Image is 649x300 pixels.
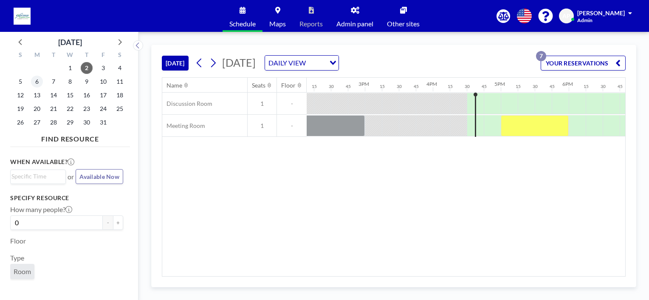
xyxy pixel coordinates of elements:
span: Wednesday, October 15, 2025 [64,89,76,101]
div: 15 [584,84,589,89]
img: organization-logo [14,8,31,25]
span: AP [562,12,570,20]
span: Available Now [79,173,119,180]
span: 1 [248,122,277,130]
p: 7 [536,51,546,61]
span: Tuesday, October 14, 2025 [48,89,59,101]
div: 45 [346,84,351,89]
span: Saturday, October 11, 2025 [114,76,126,88]
span: Friday, October 10, 2025 [97,76,109,88]
span: Thursday, October 2, 2025 [81,62,93,74]
div: T [78,50,95,61]
div: 4PM [426,81,437,87]
div: 30 [465,84,470,89]
div: 30 [397,84,402,89]
span: [DATE] [222,56,256,69]
span: Tuesday, October 7, 2025 [48,76,59,88]
div: F [95,50,111,61]
span: Thursday, October 9, 2025 [81,76,93,88]
span: Saturday, October 25, 2025 [114,103,126,115]
div: 30 [601,84,606,89]
div: 15 [516,84,521,89]
span: Tuesday, October 28, 2025 [48,116,59,128]
span: or [68,173,74,181]
div: Search for option [11,170,65,183]
span: Room [14,267,31,275]
span: Wednesday, October 1, 2025 [64,62,76,74]
div: 15 [448,84,453,89]
div: 45 [618,84,623,89]
span: Saturday, October 18, 2025 [114,89,126,101]
div: S [12,50,29,61]
div: M [29,50,45,61]
div: 45 [550,84,555,89]
label: Type [10,254,24,262]
div: Search for option [265,56,339,70]
div: T [45,50,62,61]
span: DAILY VIEW [267,57,308,68]
div: 30 [533,84,538,89]
div: 45 [482,84,487,89]
span: Friday, October 3, 2025 [97,62,109,74]
div: S [111,50,128,61]
button: Available Now [76,169,123,184]
h3: Specify resource [10,194,123,202]
div: 15 [312,84,317,89]
span: Schedule [229,20,256,27]
span: Monday, October 27, 2025 [31,116,43,128]
button: YOUR RESERVATIONS7 [541,56,626,71]
div: 30 [329,84,334,89]
span: Thursday, October 16, 2025 [81,89,93,101]
span: Sunday, October 12, 2025 [14,89,26,101]
span: Other sites [387,20,420,27]
span: Thursday, October 23, 2025 [81,103,93,115]
span: Monday, October 6, 2025 [31,76,43,88]
span: Saturday, October 4, 2025 [114,62,126,74]
span: Discussion Room [162,100,212,108]
span: Sunday, October 5, 2025 [14,76,26,88]
span: Tuesday, October 21, 2025 [48,103,59,115]
div: 45 [414,84,419,89]
span: Sunday, October 19, 2025 [14,103,26,115]
span: Reports [299,20,323,27]
span: Thursday, October 30, 2025 [81,116,93,128]
span: Wednesday, October 22, 2025 [64,103,76,115]
h4: FIND RESOURCE [10,131,130,143]
span: Sunday, October 26, 2025 [14,116,26,128]
span: Meeting Room [162,122,205,130]
span: Friday, October 24, 2025 [97,103,109,115]
div: [DATE] [58,36,82,48]
div: Name [166,82,182,89]
div: 5PM [494,81,505,87]
span: - [277,122,307,130]
label: Floor [10,237,26,245]
button: - [103,215,113,230]
button: + [113,215,123,230]
div: Floor [281,82,296,89]
span: Admin [577,17,593,23]
span: [PERSON_NAME] [577,9,625,17]
div: 3PM [358,81,369,87]
label: How many people? [10,205,72,214]
span: Friday, October 31, 2025 [97,116,109,128]
span: Maps [269,20,286,27]
span: 1 [248,100,277,108]
span: Admin panel [336,20,373,27]
span: Friday, October 17, 2025 [97,89,109,101]
div: Seats [252,82,265,89]
span: Monday, October 13, 2025 [31,89,43,101]
span: Monday, October 20, 2025 [31,103,43,115]
button: [DATE] [162,56,189,71]
div: 6PM [562,81,573,87]
span: - [277,100,307,108]
input: Search for option [11,172,61,181]
span: Wednesday, October 29, 2025 [64,116,76,128]
span: Wednesday, October 8, 2025 [64,76,76,88]
div: 15 [380,84,385,89]
div: W [62,50,79,61]
input: Search for option [308,57,324,68]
